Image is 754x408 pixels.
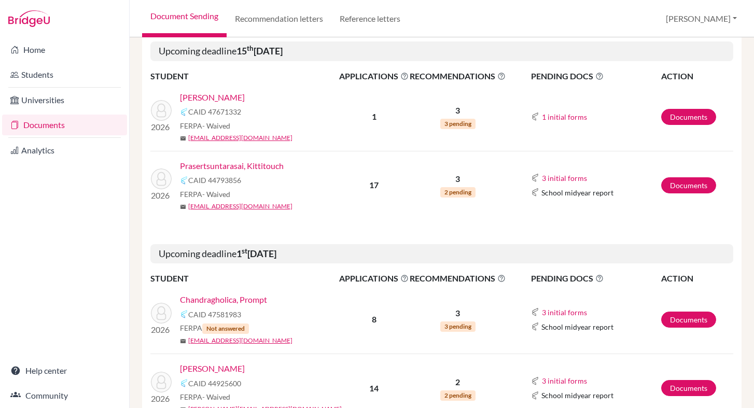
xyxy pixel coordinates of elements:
span: CAID 44793856 [188,175,241,186]
th: ACTION [661,69,733,83]
a: Students [2,64,127,85]
span: mail [180,135,186,142]
b: 8 [372,314,376,324]
span: School midyear report [541,390,613,401]
h5: Upcoming deadline [150,244,733,264]
p: 2026 [151,392,172,405]
span: PENDING DOCS [531,272,660,285]
a: [EMAIL_ADDRESS][DOMAIN_NAME] [188,336,292,345]
th: ACTION [661,272,733,285]
span: FERPA [180,322,249,334]
img: Common App logo [180,310,188,318]
span: - Waived [202,121,230,130]
img: Common App logo [180,176,188,185]
b: 14 [369,383,379,393]
a: Prasertsuntarasai, Kittitouch [180,160,284,172]
img: Chandragholica, Prompt [151,303,172,323]
b: 1 [DATE] [236,248,276,259]
h5: Upcoming deadline [150,41,733,61]
button: 3 initial forms [541,172,588,184]
b: 1 [372,111,376,121]
a: Analytics [2,140,127,161]
a: Community [2,385,127,406]
img: Common App logo [531,188,539,196]
span: PENDING DOCS [531,70,660,82]
button: 3 initial forms [541,375,588,387]
a: Chandragholica, Prompt [180,293,267,306]
span: CAID 44925600 [188,378,241,389]
span: 2 pending [440,390,476,401]
img: Chen, Breno [151,100,172,121]
p: 3 [410,173,506,185]
img: Common App logo [531,377,539,385]
span: FERPA [180,391,230,402]
button: [PERSON_NAME] [661,9,742,29]
span: APPLICATIONS [339,70,409,82]
span: - Waived [202,190,230,199]
span: 3 pending [440,119,476,129]
img: Lawrence, Anabel [151,372,172,392]
span: FERPA [180,120,230,131]
b: 17 [369,180,379,190]
p: 3 [410,307,506,319]
span: CAID 47671332 [188,106,241,117]
span: mail [180,338,186,344]
img: Common App logo [531,391,539,400]
span: FERPA [180,189,230,200]
span: CAID 47581983 [188,309,241,320]
span: School midyear report [541,321,613,332]
p: 2 [410,376,506,388]
p: 2026 [151,121,172,133]
img: Common App logo [180,108,188,116]
th: STUDENT [150,69,339,83]
th: STUDENT [150,272,339,285]
span: RECOMMENDATIONS [410,70,506,82]
sup: th [247,44,254,52]
span: School midyear report [541,187,613,198]
b: 15 [DATE] [236,45,283,57]
button: 1 initial forms [541,111,588,123]
a: [PERSON_NAME] [180,91,245,104]
a: Documents [661,109,716,125]
sup: st [242,247,247,255]
img: Prasertsuntarasai, Kittitouch [151,168,172,189]
a: [PERSON_NAME] [180,362,245,375]
a: Universities [2,90,127,110]
img: Common App logo [180,379,188,387]
span: 3 pending [440,321,476,332]
p: 2026 [151,189,172,202]
a: [EMAIL_ADDRESS][DOMAIN_NAME] [188,133,292,143]
a: [EMAIL_ADDRESS][DOMAIN_NAME] [188,202,292,211]
img: Common App logo [531,112,539,121]
a: Documents [2,115,127,135]
a: Documents [661,312,716,328]
span: mail [180,204,186,210]
span: APPLICATIONS [339,272,409,285]
p: 2026 [151,323,172,336]
img: Common App logo [531,322,539,331]
a: Help center [2,360,127,381]
span: - Waived [202,392,230,401]
p: 3 [410,104,506,117]
button: 3 initial forms [541,306,588,318]
span: Not answered [202,323,249,334]
a: Home [2,39,127,60]
span: RECOMMENDATIONS [410,272,506,285]
a: Documents [661,380,716,396]
img: Bridge-U [8,10,50,27]
img: Common App logo [531,174,539,182]
a: Documents [661,177,716,193]
span: 2 pending [440,187,476,198]
img: Common App logo [531,308,539,316]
